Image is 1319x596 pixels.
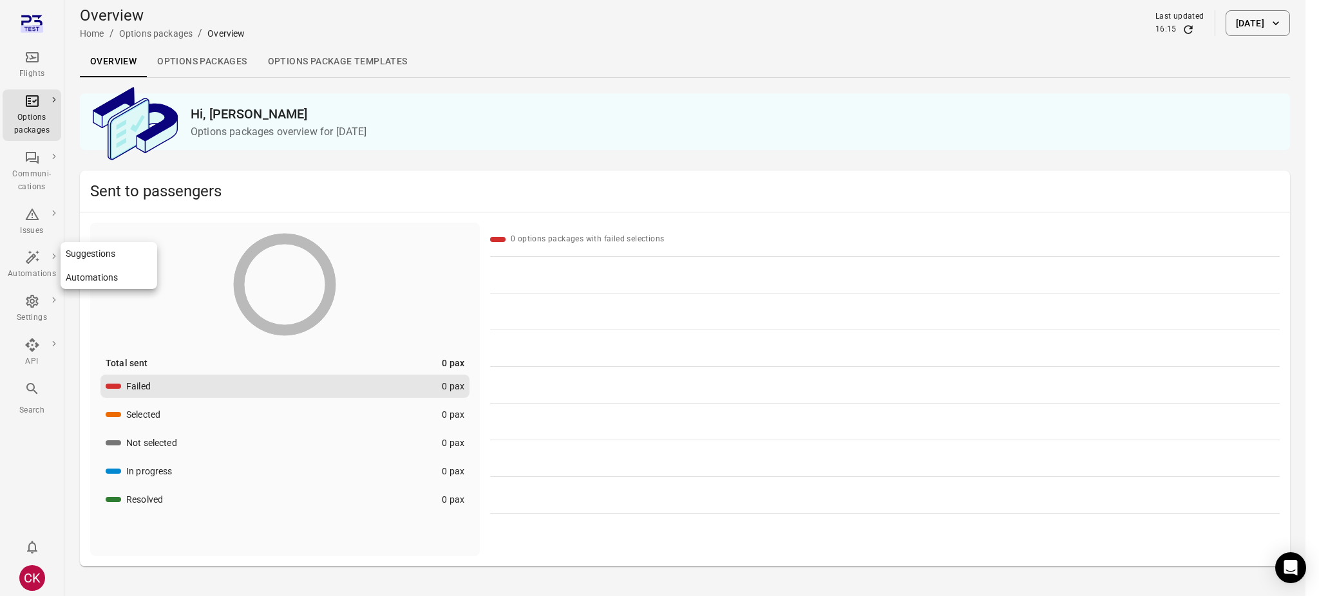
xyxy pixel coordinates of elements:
[8,68,56,80] div: Flights
[442,357,464,369] div: 0 pax
[61,242,157,289] nav: Local navigation
[442,436,464,449] div: 0 pax
[442,380,464,393] div: 0 pax
[191,124,1280,140] p: Options packages overview for [DATE]
[119,28,193,39] a: Options packages
[126,408,160,421] div: Selected
[8,268,56,281] div: Automations
[8,404,56,417] div: Search
[126,465,173,478] div: In progress
[1182,23,1195,36] button: Refresh data
[511,233,664,246] div: 0 options packages with failed selections
[109,26,114,41] li: /
[442,493,464,506] div: 0 pax
[19,565,45,591] div: CK
[61,266,157,290] a: Automations
[258,46,418,77] a: Options package Templates
[8,355,56,368] div: API
[14,560,50,596] button: Christine Kaducova
[1155,23,1177,36] div: 16:15
[126,380,151,393] div: Failed
[8,111,56,137] div: Options packages
[207,27,245,40] div: Overview
[191,104,1280,124] h2: Hi, [PERSON_NAME]
[19,534,45,560] button: Notifications
[1155,10,1204,23] div: Last updated
[8,225,56,237] div: Issues
[198,26,202,41] li: /
[90,181,1280,201] h2: Sent to passengers
[442,465,464,478] div: 0 pax
[80,28,104,39] a: Home
[80,5,245,26] h1: Overview
[8,312,56,324] div: Settings
[106,357,148,369] div: Total sent
[1226,10,1290,36] button: [DATE]
[1275,552,1306,583] div: Open Intercom Messenger
[80,46,147,77] a: Overview
[147,46,257,77] a: Options packages
[442,408,464,421] div: 0 pax
[8,168,56,194] div: Communi-cations
[126,436,177,449] div: Not selected
[80,26,245,41] nav: Breadcrumbs
[126,493,163,506] div: Resolved
[61,242,157,266] a: Suggestions
[80,46,1290,77] div: Local navigation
